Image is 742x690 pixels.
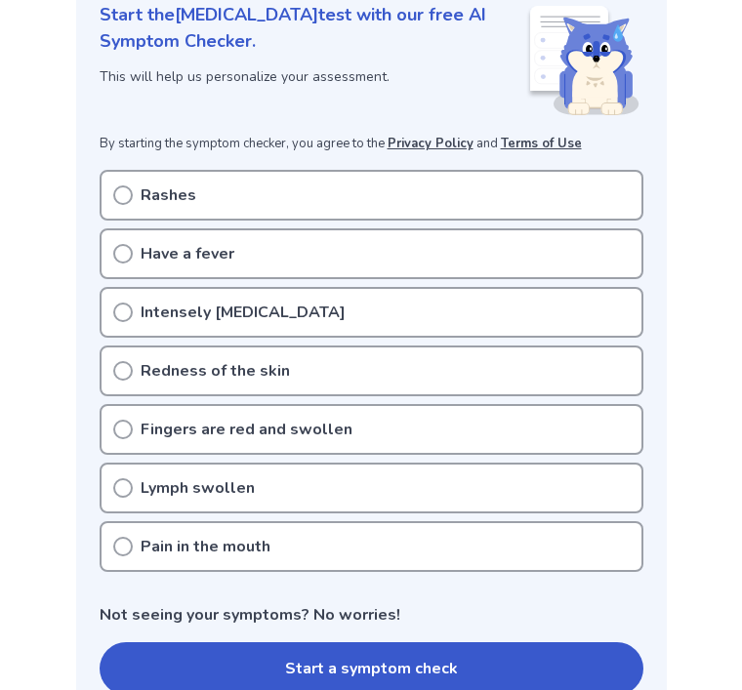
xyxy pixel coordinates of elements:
[526,6,639,115] img: Shiba
[141,359,290,383] p: Redness of the skin
[141,535,270,558] p: Pain in the mouth
[141,418,352,441] p: Fingers are red and swollen
[141,183,196,207] p: Rashes
[141,242,234,265] p: Have a fever
[100,603,643,627] p: Not seeing your symptoms? No worries!
[141,476,255,500] p: Lymph swollen
[388,135,474,152] a: Privacy Policy
[501,135,582,152] a: Terms of Use
[100,66,526,87] p: This will help us personalize your assessment.
[100,2,526,55] p: Start the [MEDICAL_DATA] test with our free AI Symptom Checker.
[100,135,643,154] p: By starting the symptom checker, you agree to the and
[141,301,346,324] p: Intensely [MEDICAL_DATA]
